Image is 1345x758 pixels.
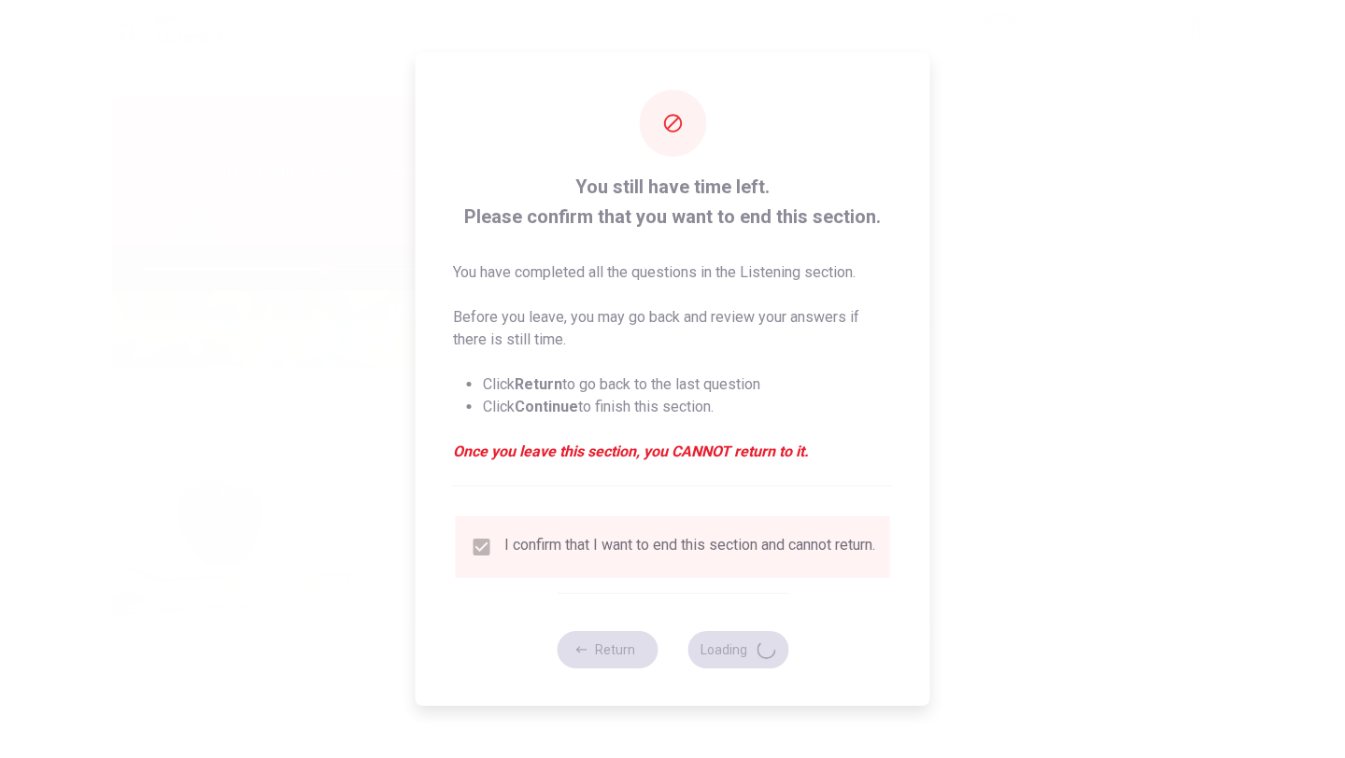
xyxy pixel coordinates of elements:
span: You still have time left. Please confirm that you want to end this section. [453,172,893,232]
button: Loading [687,631,788,668]
button: Return [557,631,658,668]
p: You have completed all the questions in the Listening section. [453,261,893,284]
li: Click to go back to the last question [483,373,893,396]
strong: Return [515,375,562,393]
li: Click to finish this section. [483,396,893,418]
em: Once you leave this section, you CANNOT return to it. [453,441,893,463]
p: Before you leave, you may go back and review your answers if there is still time. [453,306,893,351]
div: I confirm that I want to end this section and cannot return. [504,536,875,558]
strong: Continue [515,398,578,415]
